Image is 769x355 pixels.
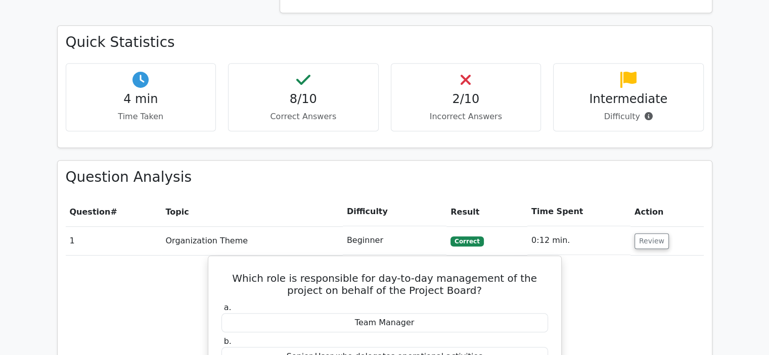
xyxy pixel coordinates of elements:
th: # [66,197,162,226]
td: Organization Theme [161,226,342,255]
button: Review [635,233,669,249]
th: Action [630,197,704,226]
h4: 4 min [74,92,208,107]
td: Beginner [343,226,446,255]
h4: 8/10 [237,92,370,107]
p: Difficulty [562,111,695,123]
span: Correct [450,236,483,246]
h3: Question Analysis [66,169,704,186]
td: 1 [66,226,162,255]
span: a. [224,302,232,312]
div: Team Manager [221,313,548,333]
p: Incorrect Answers [399,111,533,123]
p: Correct Answers [237,111,370,123]
span: b. [224,336,232,346]
h4: Intermediate [562,92,695,107]
p: Time Taken [74,111,208,123]
th: Result [446,197,527,226]
h4: 2/10 [399,92,533,107]
span: Question [70,207,111,217]
th: Difficulty [343,197,446,226]
h5: Which role is responsible for day-to-day management of the project on behalf of the Project Board? [220,272,549,296]
th: Topic [161,197,342,226]
h3: Quick Statistics [66,34,704,51]
th: Time Spent [527,197,630,226]
td: 0:12 min. [527,226,630,255]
